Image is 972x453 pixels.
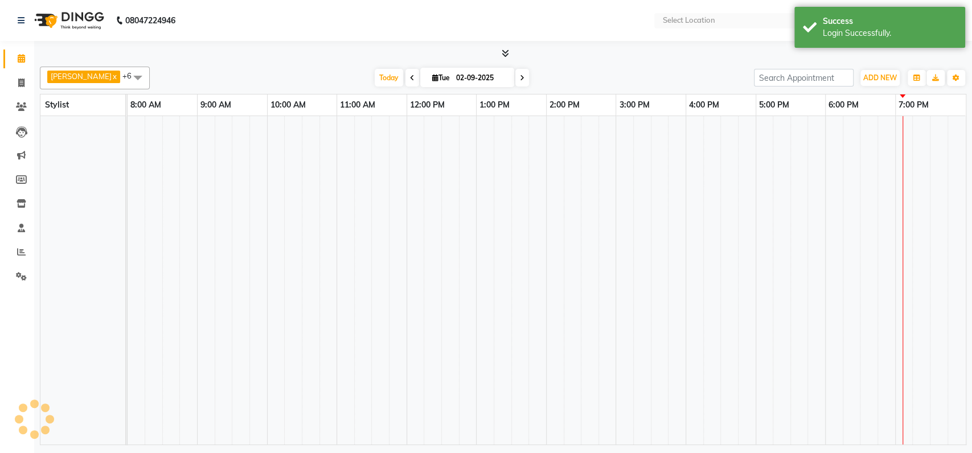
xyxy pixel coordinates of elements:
span: +6 [122,71,140,80]
input: 2025-09-02 [453,69,510,87]
span: Stylist [45,100,69,110]
a: 9:00 AM [198,97,234,113]
a: 4:00 PM [686,97,722,113]
div: Login Successfully. [823,27,957,39]
a: 3:00 PM [616,97,652,113]
div: Success [823,15,957,27]
input: Search Appointment [754,69,854,87]
a: 12:00 PM [407,97,448,113]
a: 1:00 PM [477,97,512,113]
a: 2:00 PM [547,97,583,113]
a: 5:00 PM [756,97,792,113]
a: 8:00 AM [128,97,164,113]
span: Today [375,69,403,87]
span: ADD NEW [863,73,897,82]
b: 08047224946 [125,5,175,36]
span: Tue [429,73,453,82]
a: 6:00 PM [826,97,862,113]
a: x [112,72,117,81]
div: Select Location [662,15,715,26]
span: [PERSON_NAME] [51,72,112,81]
a: 10:00 AM [268,97,309,113]
button: ADD NEW [860,70,900,86]
a: 7:00 PM [896,97,932,113]
img: logo [29,5,107,36]
a: 11:00 AM [337,97,378,113]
